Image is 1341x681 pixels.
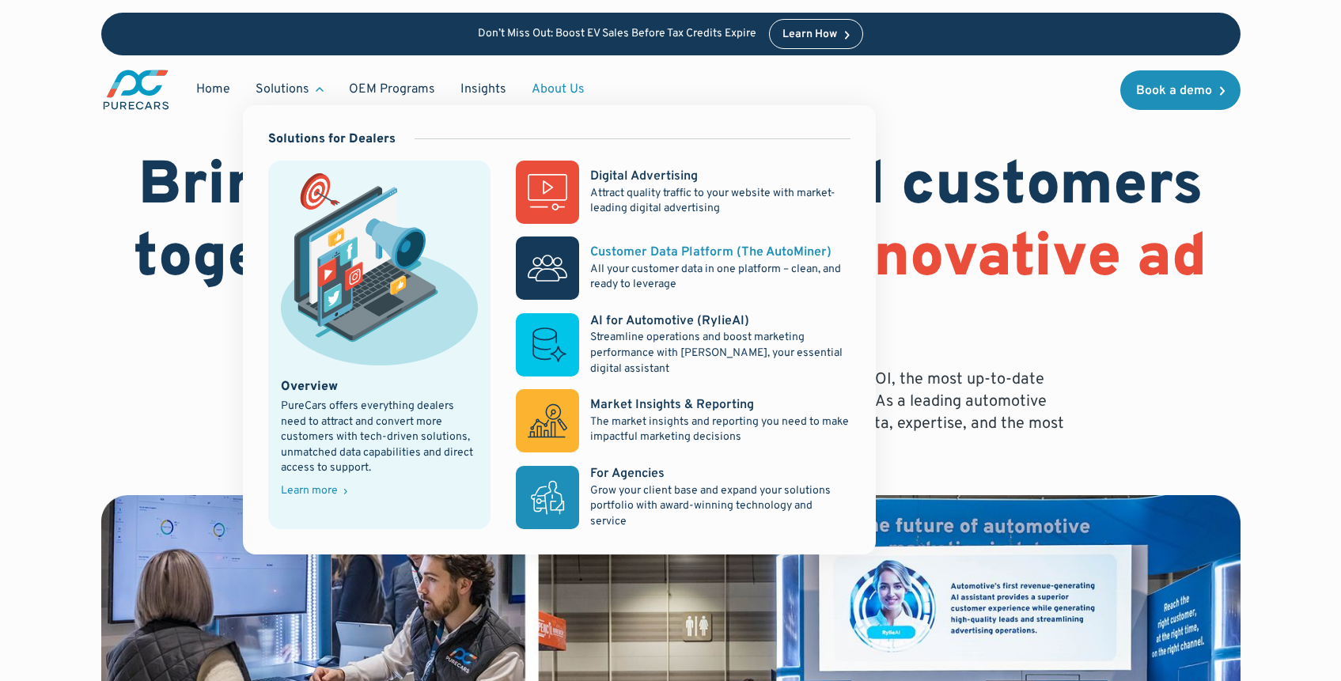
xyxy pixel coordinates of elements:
a: Customer Data Platform (The AutoMiner)All your customer data in one platform – clean, and ready t... [516,236,850,300]
div: Solutions for Dealers [268,131,396,148]
a: OEM Programs [336,74,448,104]
p: Grow your client base and expand your solutions portfolio with award-winning technology and service [590,483,850,530]
p: All your customer data in one platform – clean, and ready to leverage [590,262,850,293]
div: For Agencies [590,465,665,482]
a: AI for Automotive (RylieAI)Streamline operations and boost marketing performance with [PERSON_NAM... [516,312,850,376]
div: Market Insights & Reporting [590,396,754,414]
a: For AgenciesGrow your client base and expand your solutions portfolio with award-winning technolo... [516,465,850,529]
div: Customer Data Platform (The AutoMiner) [590,244,831,261]
img: purecars logo [101,68,171,112]
div: PureCars offers everything dealers need to attract and convert more customers with tech-driven so... [281,399,479,476]
p: The market insights and reporting you need to make impactful marketing decisions [590,414,850,445]
a: main [101,68,171,112]
a: Home [184,74,243,104]
a: About Us [519,74,597,104]
p: Attract quality traffic to your website with market-leading digital advertising [590,186,850,217]
div: Solutions [256,81,309,98]
div: AI for Automotive (RylieAI) [590,312,749,330]
a: Digital AdvertisingAttract quality traffic to your website with market-leading digital advertising [516,161,850,224]
a: Learn How [769,19,863,49]
img: marketing illustration showing social media channels and campaigns [281,173,479,365]
p: Don’t Miss Out: Boost EV Sales Before Tax Credits Expire [478,28,756,41]
a: Book a demo [1120,70,1241,110]
nav: Solutions [243,105,876,555]
div: Book a demo [1136,85,1212,97]
a: marketing illustration showing social media channels and campaignsOverviewPureCars offers everyth... [268,161,491,529]
div: Digital Advertising [590,168,698,185]
p: Streamline operations and boost marketing performance with [PERSON_NAME], your essential digital ... [590,330,850,376]
div: Learn How [782,29,837,40]
div: Overview [281,378,338,395]
div: Solutions [243,74,336,104]
a: Market Insights & ReportingThe market insights and reporting you need to make impactful marketing... [516,389,850,452]
h1: Bringing auto dealers and customers together using the most [101,152,1241,369]
a: Insights [448,74,519,104]
div: Learn more [281,486,338,497]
